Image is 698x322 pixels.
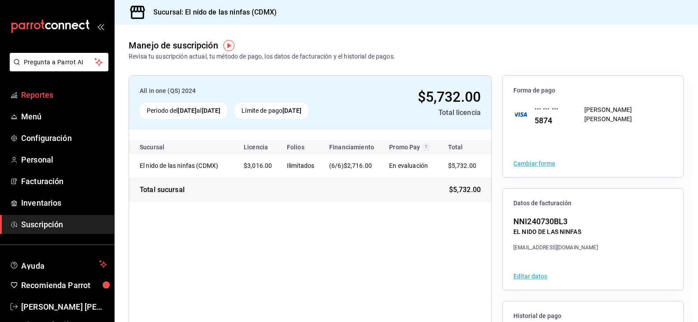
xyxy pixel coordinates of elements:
[513,160,555,167] button: Cambiar forma
[329,161,375,170] div: (6/6)
[584,105,673,124] div: [PERSON_NAME] [PERSON_NAME]
[6,64,108,73] a: Pregunta a Parrot AI
[423,144,430,151] svg: Recibe un descuento en el costo de tu membresía al cubrir 80% de tus transacciones realizadas con...
[21,218,107,230] span: Suscripción
[140,144,188,151] div: Sucursal
[21,197,107,209] span: Inventarios
[244,162,272,169] span: $3,016.00
[24,58,95,67] span: Pregunta a Parrot AI
[280,140,322,154] th: Folios
[448,162,476,169] span: $5,732.00
[237,140,280,154] th: Licencia
[223,40,234,51] img: Tooltip marker
[527,103,574,126] div: ··· ··· ··· 5874
[140,103,227,119] div: Periodo del al
[21,279,107,291] span: Recomienda Parrot
[513,199,673,207] span: Datos de facturación
[389,144,430,151] div: Promo Pay
[21,111,107,122] span: Menú
[382,154,437,178] td: En evaluación
[140,185,185,195] div: Total sucursal
[513,227,598,237] div: EL NIDO DE LAS NINFAS
[418,89,481,105] span: $5,732.00
[280,154,322,178] td: Ilimitados
[513,312,673,320] span: Historial de pago
[449,185,481,195] span: $5,732.00
[140,161,228,170] div: El nido de las ninfas (CDMX)
[234,103,308,119] div: Límite de pago
[21,259,96,270] span: Ayuda
[97,23,104,30] button: open_drawer_menu
[202,107,221,114] strong: [DATE]
[21,89,107,101] span: Reportes
[513,215,598,227] div: NNI240730BL3
[367,107,481,118] div: Total licencia
[146,7,277,18] h3: Sucursal: El nido de las ninfas (CDMX)
[282,107,301,114] strong: [DATE]
[129,52,395,61] div: Revisa tu suscripción actual, tu método de pago, los datos de facturación y el historial de pagos.
[438,140,491,154] th: Total
[21,154,107,166] span: Personal
[10,53,108,71] button: Pregunta a Parrot AI
[322,140,382,154] th: Financiamiento
[513,273,547,279] button: Editar datos
[513,86,673,95] span: Forma de pago
[21,175,107,187] span: Facturación
[129,39,218,52] div: Manejo de suscripción
[178,107,197,114] strong: [DATE]
[21,301,107,313] span: [PERSON_NAME] [PERSON_NAME]
[21,132,107,144] span: Configuración
[140,86,360,96] div: All in one (QS) 2024
[344,162,372,169] span: $2,716.00
[513,244,598,252] div: [EMAIL_ADDRESS][DOMAIN_NAME]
